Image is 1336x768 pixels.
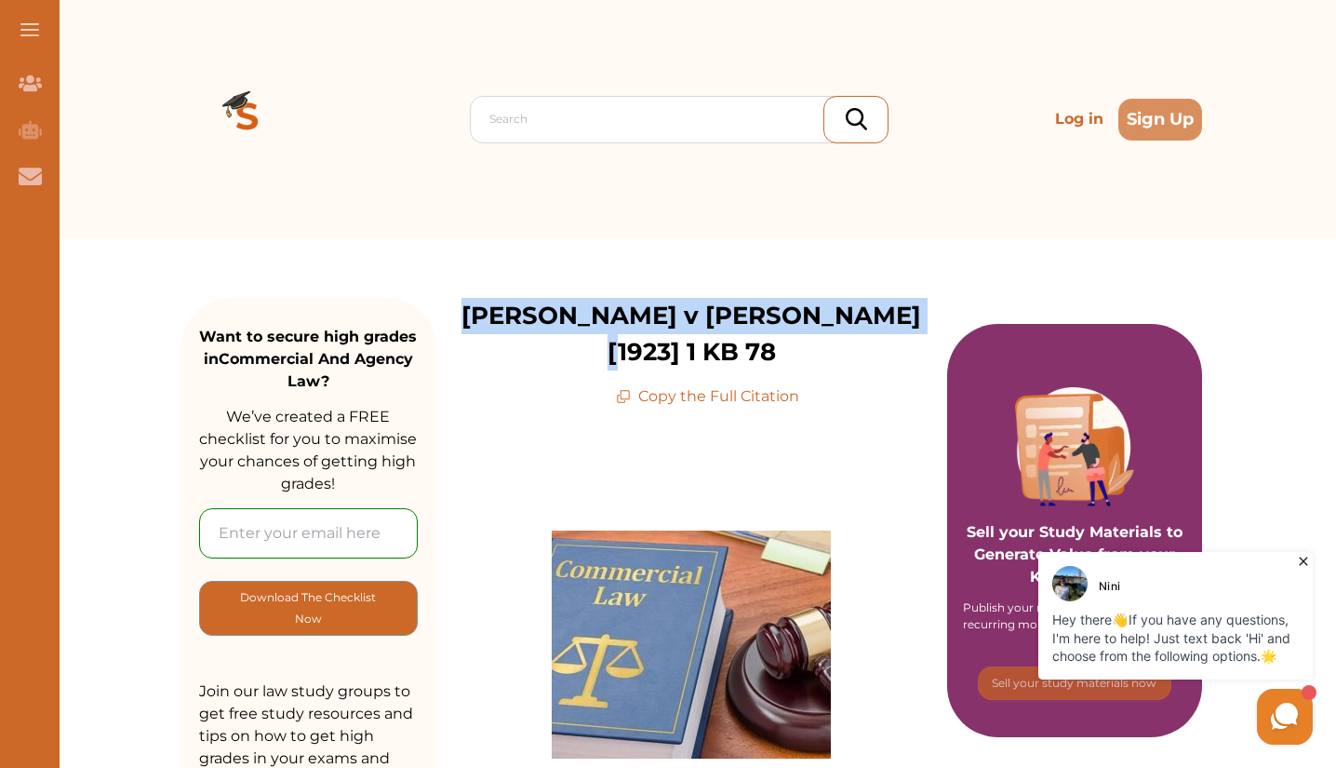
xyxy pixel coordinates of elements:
[199,508,418,559] input: Enter your email here
[436,298,947,371] p: [PERSON_NAME] v [PERSON_NAME] [1923] 1 KB 78
[1048,101,1111,138] p: Log in
[199,408,417,492] span: We’ve created a FREE checklist for you to maximise your chances of getting high grades!
[889,547,1317,749] iframe: HelpCrunch
[199,328,417,390] strong: Want to secure high grades in Commercial And Agency Law ?
[552,531,831,759] img: Commercial-and-Agency-Law-feature-300x245.jpg
[180,52,314,186] img: Logo
[1015,387,1134,506] img: Purple card image
[199,581,418,636] button: [object Object]
[966,469,1184,588] p: Sell your Study Materials to Generate Value from your Knowledge
[1118,99,1202,141] button: Sign Up
[237,586,380,630] p: Download The Checklist Now
[616,385,799,408] p: Copy the Full Citation
[846,108,867,130] img: search_icon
